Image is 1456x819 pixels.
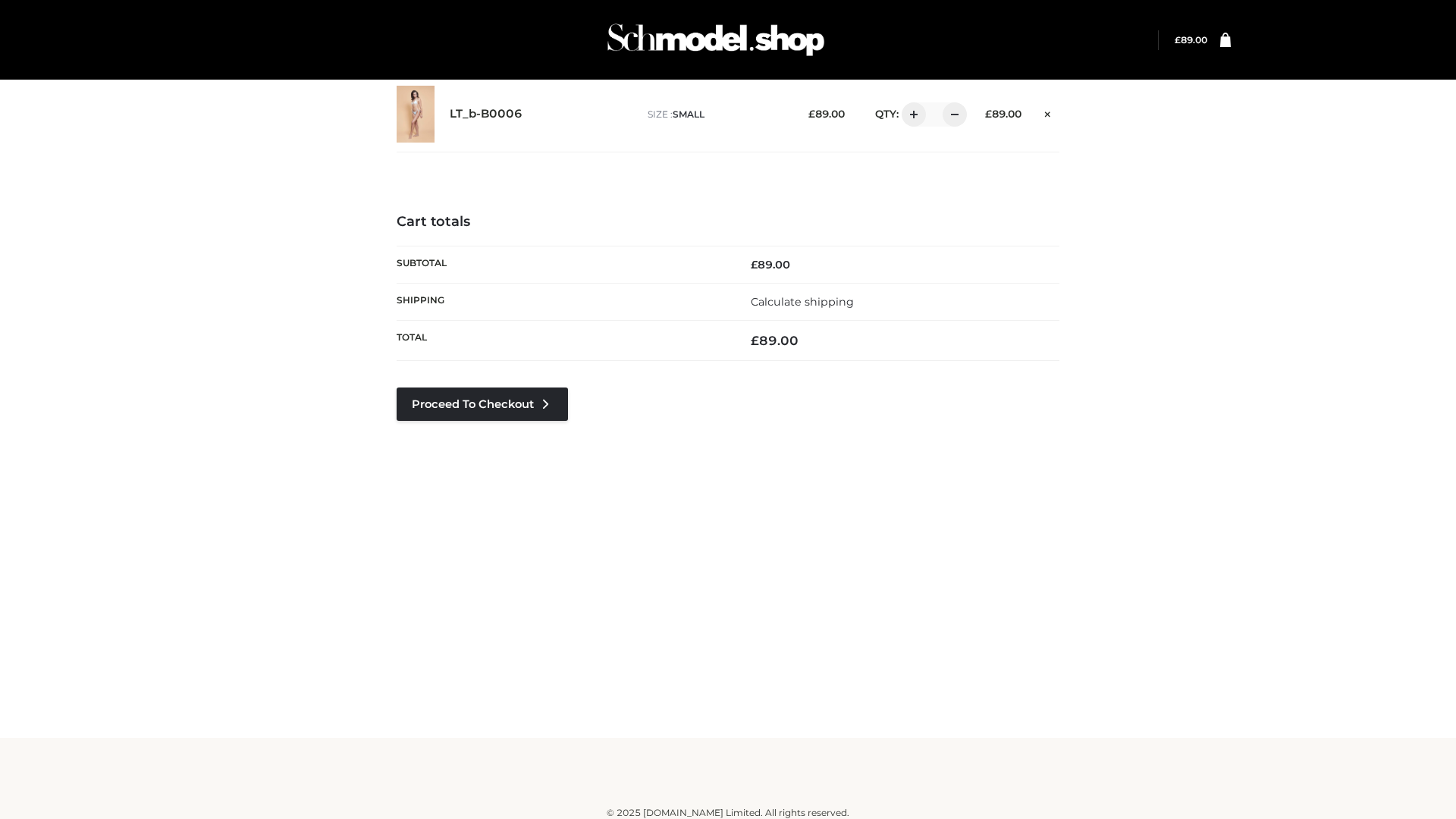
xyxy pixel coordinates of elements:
a: Calculate shipping [751,295,854,309]
img: LT_b-B0006 - SMALL [397,86,435,143]
bdi: 89.00 [1175,34,1207,45]
h4: Cart totals [397,214,1059,231]
span: SMALL [673,108,704,120]
img: Schmodel Admin 964 [602,10,830,70]
a: Proceed to Checkout [397,388,568,421]
a: LT_b-B0006 [450,107,522,121]
a: Remove this item [1037,102,1059,122]
span: £ [808,108,815,120]
bdi: 89.00 [751,258,790,271]
bdi: 89.00 [808,108,845,120]
th: Total [397,321,728,361]
div: QTY: [860,102,962,127]
p: size : [648,108,785,121]
a: £89.00 [1175,34,1207,45]
span: £ [985,108,992,120]
span: £ [751,258,758,271]
th: Shipping [397,283,728,320]
span: £ [751,333,759,348]
bdi: 89.00 [751,333,799,348]
span: £ [1175,34,1181,45]
bdi: 89.00 [985,108,1021,120]
th: Subtotal [397,246,728,283]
